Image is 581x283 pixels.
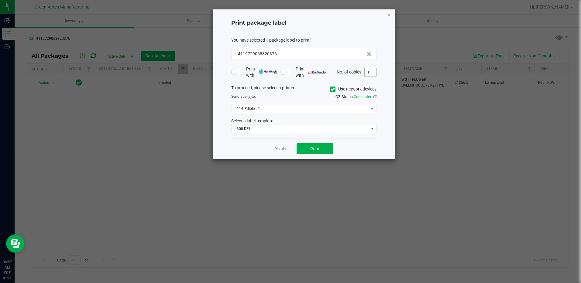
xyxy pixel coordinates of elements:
[246,66,277,79] span: Print with
[296,66,327,79] span: Print with
[354,94,372,99] span: Connected
[274,146,287,152] a: Dismiss
[297,143,333,154] button: Print
[310,146,319,151] span: Print
[227,85,381,94] div: To proceed, please select a printer.
[231,38,310,43] span: You have selected 1 package label to print
[239,94,252,99] span: label(s)
[231,19,376,27] h4: Print package label
[335,94,376,99] span: QZ Status:
[231,94,256,99] span: Send to:
[227,118,381,124] div: Select a label template.
[330,86,376,92] label: Use network devices
[232,104,369,113] span: 114_Edibles_1
[6,234,24,253] iframe: Resource center
[308,71,327,74] img: bartender.png
[337,69,361,74] span: No. of copies
[232,124,369,133] span: 300 DPI
[259,69,277,74] img: mark_magic_cybra.png
[231,37,376,43] div: :
[238,51,277,56] span: 4119729068320376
